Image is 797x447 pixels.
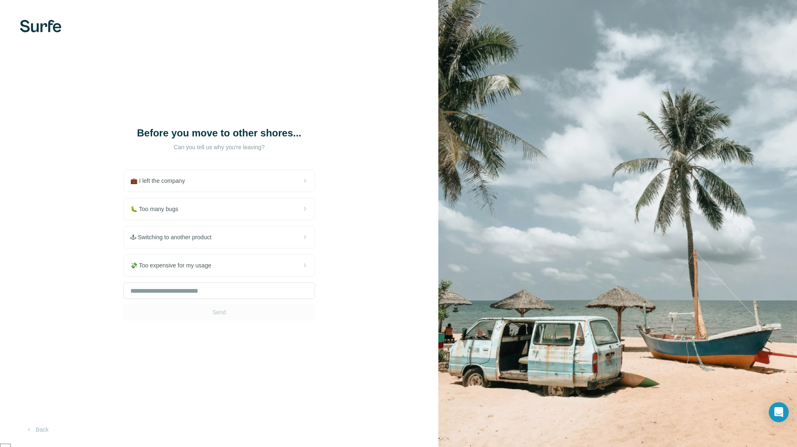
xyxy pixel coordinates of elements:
img: Surfe's logo [20,20,61,32]
p: Can you tell us why you're leaving? [136,143,302,151]
div: Open Intercom Messenger [769,402,789,422]
span: 💸 Too expensive for my usage [130,261,218,270]
span: 🕹 Switching to another product [130,233,218,241]
button: Back [20,422,54,437]
span: 🐛 Too many bugs [130,205,185,213]
h1: Before you move to other shores... [136,126,302,140]
span: 💼 I left the company [130,177,191,185]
